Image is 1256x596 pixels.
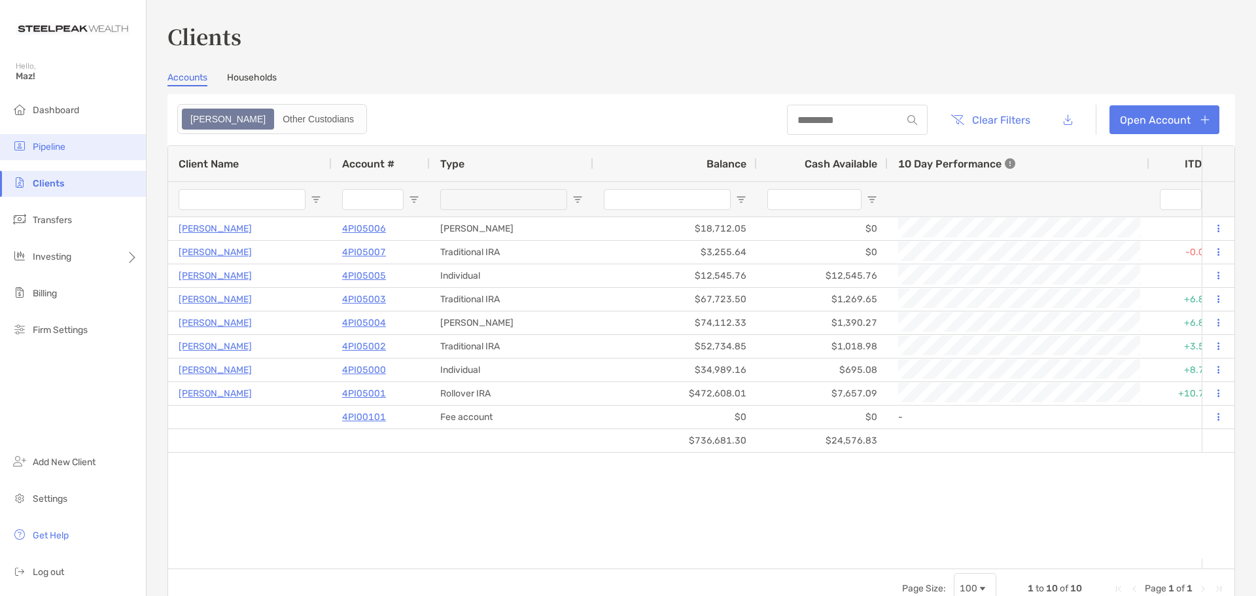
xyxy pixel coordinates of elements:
[12,490,27,506] img: settings icon
[311,194,321,205] button: Open Filter Menu
[1149,335,1228,358] div: +3.52%
[179,362,252,378] a: [PERSON_NAME]
[342,315,386,331] p: 4PI05004
[342,158,394,170] span: Account #
[179,338,252,355] p: [PERSON_NAME]
[1149,264,1228,287] div: 0%
[430,359,593,381] div: Individual
[604,189,731,210] input: Balance Filter Input
[16,71,138,82] span: Maz!
[179,315,252,331] a: [PERSON_NAME]
[12,248,27,264] img: investing icon
[1198,584,1208,594] div: Next Page
[33,141,65,152] span: Pipeline
[960,583,977,594] div: 100
[1149,288,1228,311] div: +6.84%
[430,288,593,311] div: Traditional IRA
[33,324,88,336] span: Firm Settings
[1060,583,1068,594] span: of
[342,385,386,402] a: 4PI05001
[757,335,888,358] div: $1,018.98
[1149,311,1228,334] div: +6.80%
[12,138,27,154] img: pipeline icon
[33,105,79,116] span: Dashboard
[706,158,746,170] span: Balance
[572,194,583,205] button: Open Filter Menu
[342,244,386,260] a: 4PI05007
[593,288,757,311] div: $67,723.50
[430,264,593,287] div: Individual
[12,211,27,227] img: transfers icon
[179,220,252,237] a: [PERSON_NAME]
[1168,583,1174,594] span: 1
[430,406,593,429] div: Fee account
[1149,382,1228,405] div: +10.70%
[1028,583,1034,594] span: 1
[167,21,1235,51] h3: Clients
[1129,584,1140,594] div: Previous Page
[179,189,305,210] input: Client Name Filter Input
[275,110,361,128] div: Other Custodians
[16,5,130,52] img: Zoe Logo
[767,189,862,210] input: Cash Available Filter Input
[757,311,888,334] div: $1,390.27
[342,291,386,307] p: 4PI05003
[593,406,757,429] div: $0
[179,244,252,260] a: [PERSON_NAME]
[430,217,593,240] div: [PERSON_NAME]
[12,321,27,337] img: firm-settings icon
[593,241,757,264] div: $3,255.64
[12,563,27,579] img: logout icon
[167,72,207,86] a: Accounts
[342,220,386,237] a: 4PI05006
[1176,583,1185,594] span: of
[33,493,67,504] span: Settings
[12,175,27,190] img: clients icon
[12,285,27,300] img: billing icon
[1113,584,1124,594] div: First Page
[342,409,386,425] a: 4PI00101
[33,567,64,578] span: Log out
[342,338,386,355] a: 4PI05002
[179,158,239,170] span: Client Name
[593,429,757,452] div: $736,681.30
[33,530,69,541] span: Get Help
[757,382,888,405] div: $7,657.09
[430,311,593,334] div: [PERSON_NAME]
[179,385,252,402] a: [PERSON_NAME]
[757,406,888,429] div: $0
[757,264,888,287] div: $12,545.76
[430,241,593,264] div: Traditional IRA
[179,268,252,284] a: [PERSON_NAME]
[430,335,593,358] div: Traditional IRA
[409,194,419,205] button: Open Filter Menu
[593,335,757,358] div: $52,734.85
[177,104,367,134] div: segmented control
[430,382,593,405] div: Rollover IRA
[33,178,64,189] span: Clients
[12,527,27,542] img: get-help icon
[907,115,917,125] img: input icon
[593,311,757,334] div: $74,112.33
[1109,105,1219,134] a: Open Account
[867,194,877,205] button: Open Filter Menu
[1149,406,1228,429] div: 0%
[342,268,386,284] a: 4PI05005
[1187,583,1193,594] span: 1
[33,251,71,262] span: Investing
[757,359,888,381] div: $695.08
[941,105,1040,134] button: Clear Filters
[593,217,757,240] div: $18,712.05
[805,158,877,170] span: Cash Available
[593,264,757,287] div: $12,545.76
